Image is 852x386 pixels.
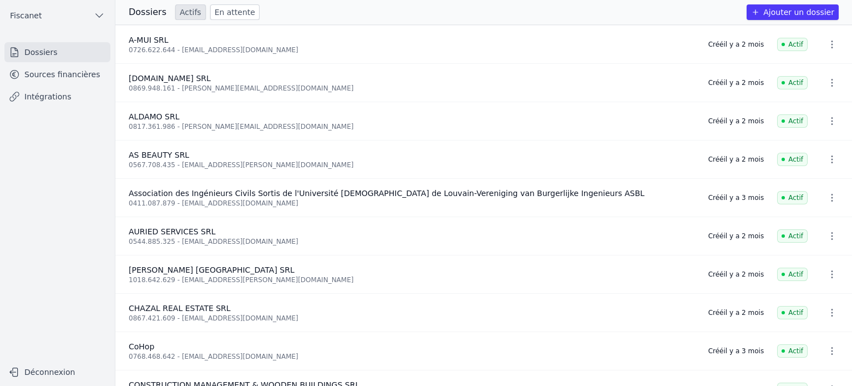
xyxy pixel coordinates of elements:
[129,36,169,44] span: A-MUI SRL
[777,38,808,51] span: Actif
[777,229,808,243] span: Actif
[129,314,695,323] div: 0867.421.609 - [EMAIL_ADDRESS][DOMAIN_NAME]
[129,275,695,284] div: 1018.642.629 - [EMAIL_ADDRESS][PERSON_NAME][DOMAIN_NAME]
[10,10,42,21] span: Fiscanet
[4,64,110,84] a: Sources financières
[129,84,695,93] div: 0869.948.161 - [PERSON_NAME][EMAIL_ADDRESS][DOMAIN_NAME]
[129,189,645,198] span: Association des Ingénieurs Civils Sortis de l'Université [DEMOGRAPHIC_DATA] de Louvain-Vereniging...
[4,7,110,24] button: Fiscanet
[708,78,764,87] div: Créé il y a 2 mois
[4,42,110,62] a: Dossiers
[708,232,764,240] div: Créé il y a 2 mois
[129,122,695,131] div: 0817.361.986 - [PERSON_NAME][EMAIL_ADDRESS][DOMAIN_NAME]
[129,199,695,208] div: 0411.087.879 - [EMAIL_ADDRESS][DOMAIN_NAME]
[708,308,764,317] div: Créé il y a 2 mois
[777,344,808,358] span: Actif
[708,270,764,279] div: Créé il y a 2 mois
[129,227,216,236] span: AURIED SERVICES SRL
[777,191,808,204] span: Actif
[210,4,260,20] a: En attente
[4,87,110,107] a: Intégrations
[129,74,211,83] span: [DOMAIN_NAME] SRL
[129,304,231,313] span: CHAZAL REAL ESTATE SRL
[777,268,808,281] span: Actif
[129,112,179,121] span: ALDAMO SRL
[129,265,295,274] span: [PERSON_NAME] [GEOGRAPHIC_DATA] SRL
[129,342,154,351] span: CoHop
[708,193,764,202] div: Créé il y a 3 mois
[129,6,166,19] h3: Dossiers
[777,114,808,128] span: Actif
[129,161,695,169] div: 0567.708.435 - [EMAIL_ADDRESS][PERSON_NAME][DOMAIN_NAME]
[708,40,764,49] div: Créé il y a 2 mois
[4,363,110,381] button: Déconnexion
[129,237,695,246] div: 0544.885.325 - [EMAIL_ADDRESS][DOMAIN_NAME]
[777,153,808,166] span: Actif
[129,151,189,159] span: AS BEAUTY SRL
[747,4,839,20] button: Ajouter un dossier
[708,117,764,126] div: Créé il y a 2 mois
[708,155,764,164] div: Créé il y a 2 mois
[175,4,206,20] a: Actifs
[129,352,695,361] div: 0768.468.642 - [EMAIL_ADDRESS][DOMAIN_NAME]
[708,347,764,355] div: Créé il y a 3 mois
[777,76,808,89] span: Actif
[129,46,695,54] div: 0726.622.644 - [EMAIL_ADDRESS][DOMAIN_NAME]
[777,306,808,319] span: Actif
